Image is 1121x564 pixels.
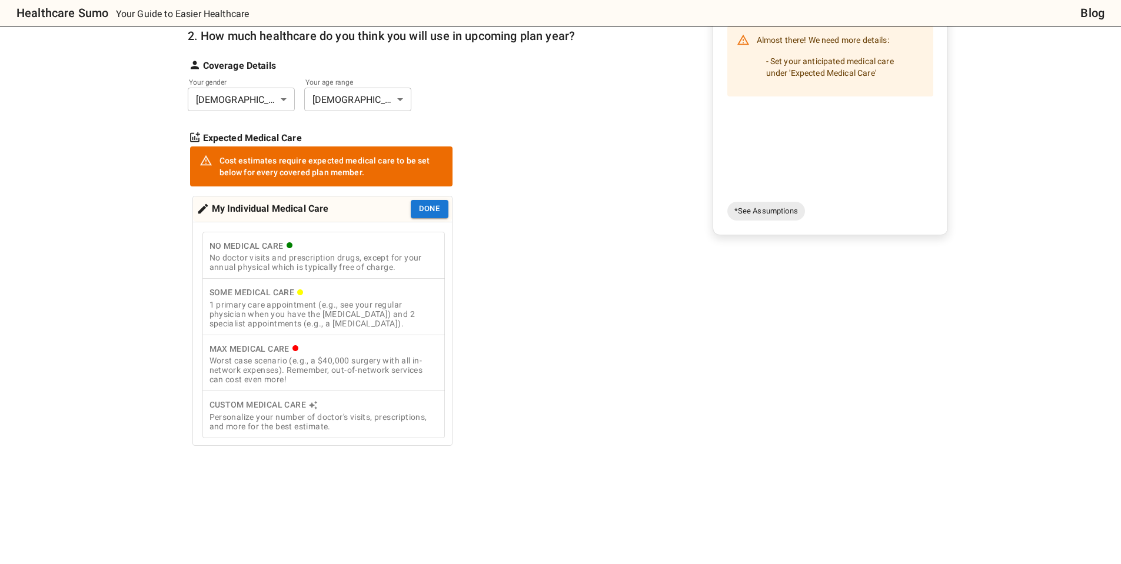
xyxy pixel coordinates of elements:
div: cost type [202,232,445,438]
button: Custom Medical CarePersonalize your number of doctor's visits, prescriptions, and more for the be... [202,391,445,438]
li: - Set your anticipated medical care under 'Expected Medical Care' [757,51,924,84]
div: Custom Medical Care [209,398,438,412]
div: 1 primary care appointment (e.g., see your regular physician when you have the [MEDICAL_DATA]) an... [209,300,438,328]
div: My Individual Medical Care [197,200,329,218]
button: Some Medical Care1 primary care appointment (e.g., see your regular physician when you have the [... [202,278,445,335]
h6: Healthcare Sumo [16,4,108,22]
div: Some Medical Care [209,285,438,300]
h6: 2. How much healthcare do you think you will use in upcoming plan year? [188,26,576,45]
div: [DEMOGRAPHIC_DATA] [304,88,411,111]
label: Your age range [305,77,395,87]
label: Your gender [189,77,278,87]
a: *See Assumptions [727,202,805,221]
button: Max Medical CareWorst case scenario (e.g., a $40,000 surgery with all in-network expenses). Remem... [202,335,445,392]
span: *See Assumptions [727,205,805,217]
button: No Medical CareNo doctor visits and prescription drugs, except for your annual physical which is ... [202,232,445,279]
div: No Medical Care [209,239,438,253]
strong: Expected Medical Care [203,131,302,145]
div: [DEMOGRAPHIC_DATA] [188,88,295,111]
div: Max Medical Care [209,342,438,356]
div: Personalize your number of doctor's visits, prescriptions, and more for the best estimate. [209,412,438,431]
a: Blog [1080,4,1105,22]
div: Cost estimates require expected medical care to be set below for every covered plan member. [219,150,443,183]
button: Done [411,200,448,218]
a: Healthcare Sumo [7,4,108,22]
div: Worst case scenario (e.g., a $40,000 surgery with all in-network expenses). Remember, out-of-netw... [209,356,438,384]
div: Almost there! We need more details: [757,29,924,93]
div: No doctor visits and prescription drugs, except for your annual physical which is typically free ... [209,253,438,272]
strong: Coverage Details [203,59,276,73]
p: Your Guide to Easier Healthcare [116,7,250,21]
